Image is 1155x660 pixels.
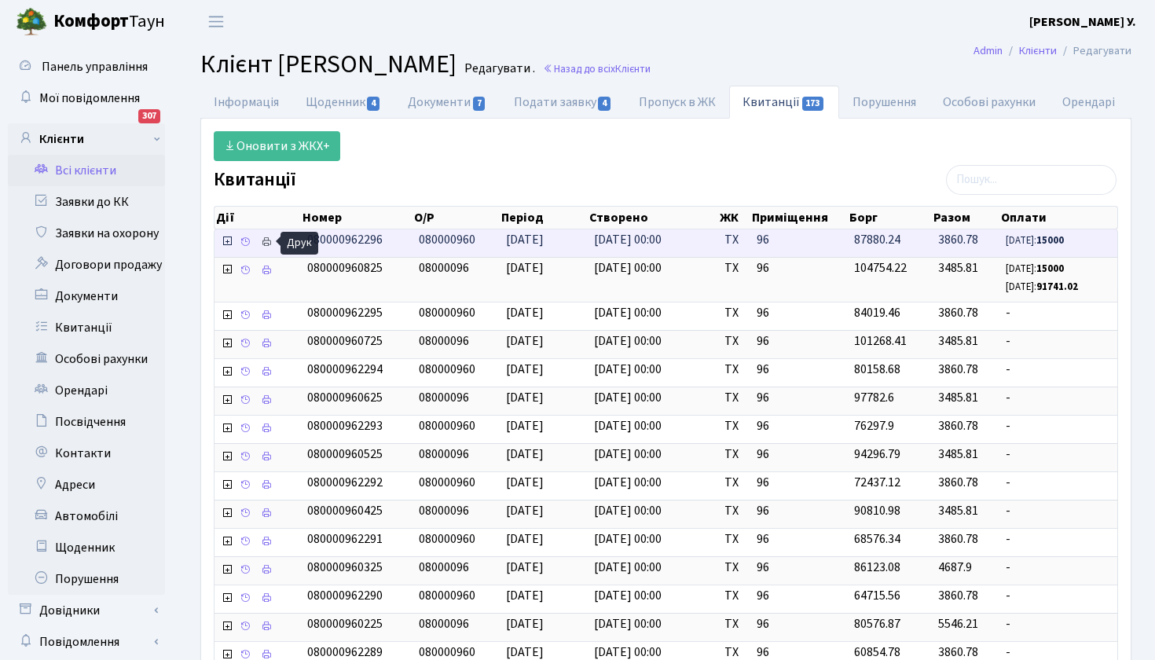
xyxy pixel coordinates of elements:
span: 68576.34 [854,530,900,548]
a: Повідомлення [8,626,165,658]
a: Документи [394,86,500,119]
span: [DATE] 00:00 [594,587,662,604]
a: Клієнти [8,123,165,155]
a: Контакти [8,438,165,469]
a: Квитанції [729,86,838,119]
span: - [1006,502,1111,520]
span: 080000962290 [307,587,383,604]
span: Панель управління [42,58,148,75]
span: 96 [757,389,841,407]
span: [DATE] 00:00 [594,389,662,406]
span: 4 [367,97,379,111]
img: logo.png [16,6,47,38]
span: ТХ [724,587,744,605]
a: [PERSON_NAME] У. [1029,13,1136,31]
span: 080000962296 [307,231,383,248]
span: 080000960 [419,530,475,548]
span: 96 [757,502,841,520]
a: Клієнти [1019,42,1057,59]
span: 3485.81 [938,259,978,277]
span: 90810.98 [854,502,900,519]
span: 3860.78 [938,417,978,434]
b: 91741.02 [1036,280,1078,294]
span: 80576.87 [854,615,900,632]
a: Порушення [839,86,929,119]
a: Порушення [8,563,165,595]
small: Редагувати . [461,61,535,76]
span: 08000096 [419,559,469,576]
span: ТХ [724,445,744,464]
span: 080000960 [419,231,475,248]
span: 080000962294 [307,361,383,378]
a: Щоденник [8,532,165,563]
span: [DATE] [506,231,544,248]
span: [DATE] [506,417,544,434]
span: 080000960625 [307,389,383,406]
span: 96 [757,332,841,350]
span: 97782.6 [854,389,894,406]
span: 80158.68 [854,361,900,378]
span: 64715.56 [854,587,900,604]
span: ТХ [724,304,744,322]
span: [DATE] 00:00 [594,530,662,548]
span: ТХ [724,474,744,492]
a: Мої повідомлення307 [8,82,165,114]
span: [DATE] 00:00 [594,361,662,378]
span: 08000096 [419,259,469,277]
span: 96 [757,445,841,464]
span: 080000960 [419,417,475,434]
span: ТХ [724,259,744,277]
small: [DATE]: [1006,233,1064,247]
span: [DATE] [506,332,544,350]
span: 5546.21 [938,615,978,632]
small: [DATE]: [1006,280,1078,294]
span: Мої повідомлення [39,90,140,107]
span: [DATE] [506,259,544,277]
span: 104754.22 [854,259,907,277]
span: ТХ [724,332,744,350]
button: Переключити навігацію [196,9,236,35]
small: [DATE]: [1006,262,1064,276]
span: 96 [757,231,841,249]
li: Редагувати [1057,42,1131,60]
span: 173 [802,97,824,111]
span: 080000960425 [307,502,383,519]
a: Подати заявку [500,86,625,119]
span: 08000096 [419,502,469,519]
span: [DATE] [506,502,544,519]
span: - [1006,389,1111,407]
span: 101268.41 [854,332,907,350]
b: 15000 [1036,262,1064,276]
span: [DATE] 00:00 [594,417,662,434]
span: - [1006,361,1111,379]
span: 96 [757,559,841,577]
th: Створено [588,207,718,229]
span: - [1006,474,1111,492]
span: - [1006,304,1111,322]
span: 96 [757,259,841,277]
a: Пропуск в ЖК [625,86,729,119]
a: Admin [973,42,1003,59]
span: 080000962293 [307,417,383,434]
span: [DATE] 00:00 [594,615,662,632]
span: 3860.78 [938,530,978,548]
span: - [1006,445,1111,464]
span: 7 [473,97,486,111]
span: - [1006,417,1111,435]
input: Пошук... [946,165,1116,195]
span: - [1006,332,1111,350]
span: 86123.08 [854,559,900,576]
span: [DATE] [506,389,544,406]
th: Борг [848,207,931,229]
span: 3485.81 [938,502,978,519]
span: [DATE] [506,615,544,632]
span: 080000960 [419,361,475,378]
a: Автомобілі [8,500,165,532]
span: ТХ [724,502,744,520]
span: ТХ [724,530,744,548]
a: Орендарі [1049,86,1128,119]
span: 3485.81 [938,445,978,463]
span: 3860.78 [938,474,978,491]
th: Дії [214,207,301,229]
